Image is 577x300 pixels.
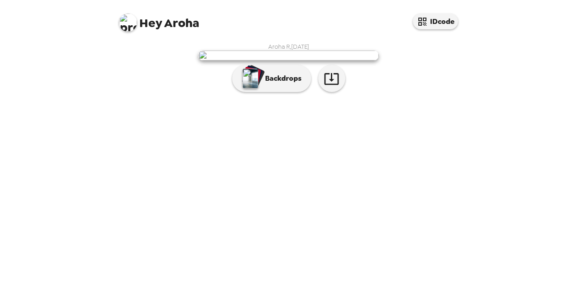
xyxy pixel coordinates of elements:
p: Backdrops [261,73,302,84]
button: Backdrops [232,65,311,92]
img: profile pic [119,14,137,32]
span: Aroha [119,9,199,29]
button: IDcode [413,14,458,29]
span: Hey [139,15,162,31]
img: user [198,51,379,60]
span: Aroha R , [DATE] [268,43,309,51]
